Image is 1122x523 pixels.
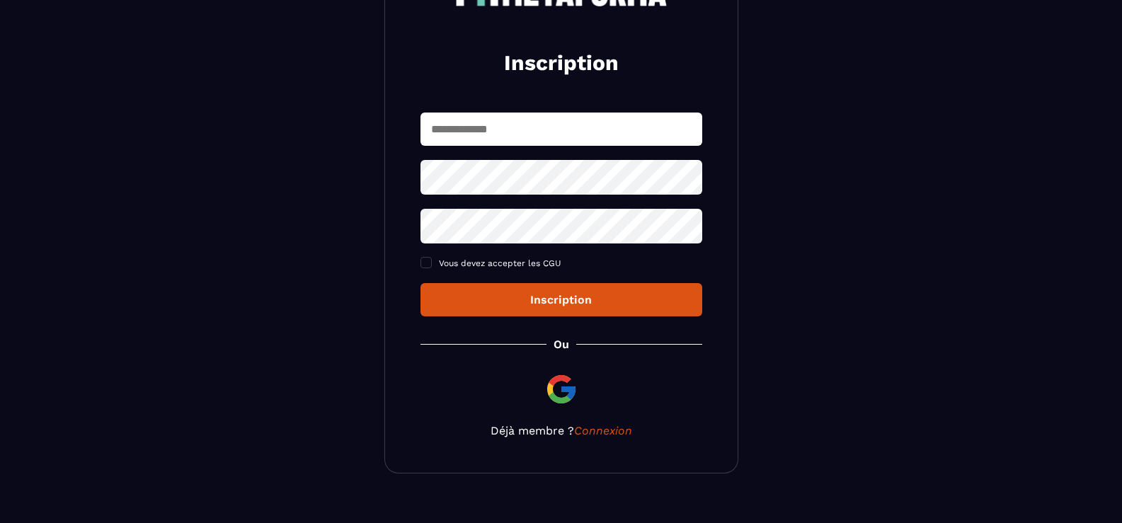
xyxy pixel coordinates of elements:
div: Inscription [432,293,691,306]
a: Connexion [574,424,632,437]
img: google [544,372,578,406]
button: Inscription [420,283,702,316]
p: Ou [554,338,569,351]
span: Vous devez accepter les CGU [439,258,561,268]
h2: Inscription [437,49,685,77]
p: Déjà membre ? [420,424,702,437]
